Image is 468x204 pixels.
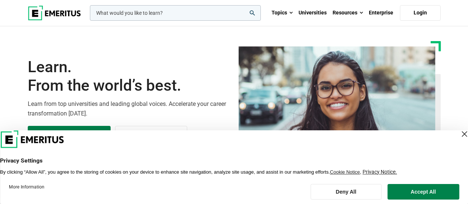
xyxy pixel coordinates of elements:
a: Explore Programs [28,126,111,146]
p: Learn from top universities and leading global voices. Accelerate your career transformation [DATE]. [28,99,230,118]
h1: Learn. [28,58,230,95]
a: Explore for Business [115,126,187,146]
img: Learn from the world's best [239,46,435,163]
input: woocommerce-product-search-field-0 [90,5,261,21]
span: From the world’s best. [28,76,230,95]
a: Login [400,5,441,21]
